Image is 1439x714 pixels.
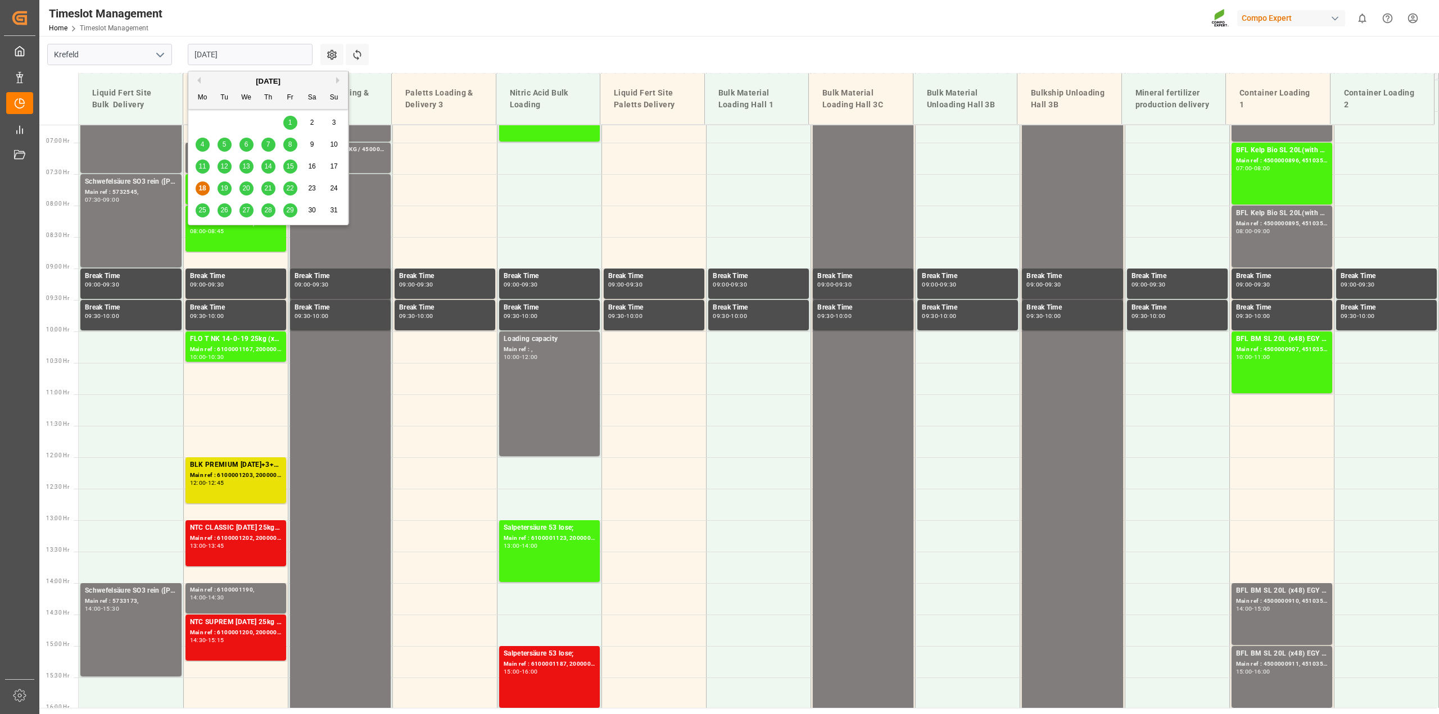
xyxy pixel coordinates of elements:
[283,138,297,152] div: Choose Friday, August 8th, 2025
[1236,669,1252,674] div: 15:00
[196,203,210,217] div: Choose Monday, August 25th, 2025
[1254,669,1270,674] div: 16:00
[295,282,311,287] div: 09:00
[198,162,206,170] span: 11
[190,617,282,628] div: NTC SUPREM [DATE] 25kg (x40)A,D,EN,I,SI;SUPER FLO T Turf BS 20kg (x50) INT;FLO T NK 14-0-19 25kg ...
[817,313,834,319] div: 09:30
[1357,313,1359,319] div: -
[190,522,282,534] div: NTC CLASSIC [DATE] 25kg (x40) DE,EN,PL;
[1236,585,1328,597] div: BFL BM SL 20L (x48) EGY MTO;
[327,160,341,174] div: Choose Sunday, August 17th, 2025
[295,313,311,319] div: 09:30
[85,176,177,188] div: Schwefelsäure SO3 rein ([PERSON_NAME]);Schwefelsäure SO3 rein (HG-Standard);
[190,271,282,282] div: Break Time
[283,91,297,105] div: Fr
[188,76,348,87] div: [DATE]
[520,543,522,548] div: -
[286,206,293,214] span: 29
[313,282,329,287] div: 09:30
[729,282,731,287] div: -
[190,345,282,354] div: Main ref : 6100001167, 2000000907;
[399,282,415,287] div: 09:00
[1236,606,1252,611] div: 14:00
[1132,282,1148,287] div: 09:00
[714,83,800,115] div: Bulk Material Loading Hall 1
[220,206,228,214] span: 26
[46,515,69,521] span: 13:00 Hr
[1341,282,1357,287] div: 09:00
[190,471,282,480] div: Main ref : 6100001203, 2000000944;
[1236,208,1328,219] div: BFL Kelp Bio SL 20L(with B)(x48) EGY MTO;
[88,83,174,115] div: Liquid Fert Site Bulk Delivery
[1235,83,1321,115] div: Container Loading 1
[504,669,520,674] div: 15:00
[330,162,337,170] span: 17
[818,83,904,115] div: Bulk Material Loading Hall 3C
[1359,313,1375,319] div: 10:00
[261,181,275,195] div: Choose Thursday, August 21st, 2025
[1340,83,1426,115] div: Container Loading 2
[242,162,250,170] span: 13
[940,313,956,319] div: 10:00
[330,184,337,192] span: 24
[1341,271,1432,282] div: Break Time
[625,313,626,319] div: -
[218,91,232,105] div: Tu
[264,184,271,192] span: 21
[504,648,595,660] div: Salpetersäure 53 lose;
[283,116,297,130] div: Choose Friday, August 1st, 2025
[1237,7,1350,29] button: Compo Expert
[49,24,67,32] a: Home
[206,354,207,360] div: -
[504,534,595,543] div: Main ref : 6100001123, 2000001019;
[288,119,292,126] span: 1
[46,232,69,238] span: 08:30 Hr
[196,91,210,105] div: Mo
[190,595,206,600] div: 14:00
[305,160,319,174] div: Choose Saturday, August 16th, 2025
[835,313,852,319] div: 10:00
[261,160,275,174] div: Choose Thursday, August 14th, 2025
[242,184,250,192] span: 20
[520,669,522,674] div: -
[522,282,538,287] div: 09:30
[85,282,101,287] div: 09:00
[1236,660,1328,669] div: Main ref : 4500000911, 4510356184;
[46,578,69,584] span: 14:00 Hr
[1236,271,1328,282] div: Break Time
[1350,6,1375,31] button: show 0 new notifications
[1211,8,1229,28] img: Screenshot%202023-09-29%20at%2010.02.21.png_1712312052.png
[46,295,69,301] span: 09:30 Hr
[283,160,297,174] div: Choose Friday, August 15th, 2025
[46,547,69,553] span: 13:30 Hr
[1236,313,1252,319] div: 09:30
[85,197,101,202] div: 07:30
[46,389,69,395] span: 11:00 Hr
[731,282,747,287] div: 09:30
[188,44,313,65] input: DD.MM.YYYY
[206,638,207,643] div: -
[208,282,224,287] div: 09:30
[1359,282,1375,287] div: 09:30
[46,484,69,490] span: 12:30 Hr
[1026,313,1043,319] div: 09:30
[520,282,522,287] div: -
[305,138,319,152] div: Choose Saturday, August 9th, 2025
[1045,282,1061,287] div: 09:30
[401,83,487,115] div: Paletts Loading & Delivery 3
[504,345,595,354] div: Main ref : ,
[264,206,271,214] span: 28
[609,83,695,115] div: Liquid Fert Site Paletts Delivery
[239,138,254,152] div: Choose Wednesday, August 6th, 2025
[729,313,731,319] div: -
[327,138,341,152] div: Choose Sunday, August 10th, 2025
[103,313,119,319] div: 10:00
[1341,313,1357,319] div: 09:30
[330,140,337,148] span: 10
[218,138,232,152] div: Choose Tuesday, August 5th, 2025
[295,302,386,313] div: Break Time
[305,181,319,195] div: Choose Saturday, August 23rd, 2025
[266,140,270,148] span: 7
[327,203,341,217] div: Choose Sunday, August 31st, 2025
[220,162,228,170] span: 12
